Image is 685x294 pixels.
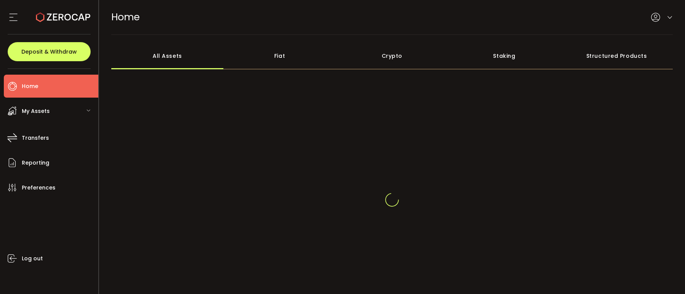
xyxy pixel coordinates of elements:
div: Staking [448,42,561,69]
span: Home [22,81,38,92]
button: Deposit & Withdraw [8,42,91,61]
span: Deposit & Withdraw [21,49,77,54]
span: Transfers [22,132,49,144]
span: My Assets [22,106,50,117]
span: Log out [22,253,43,264]
span: Reporting [22,157,49,168]
div: Structured Products [560,42,673,69]
div: All Assets [111,42,224,69]
span: Home [111,10,140,24]
div: Crypto [336,42,448,69]
span: Preferences [22,182,55,193]
div: Fiat [223,42,336,69]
